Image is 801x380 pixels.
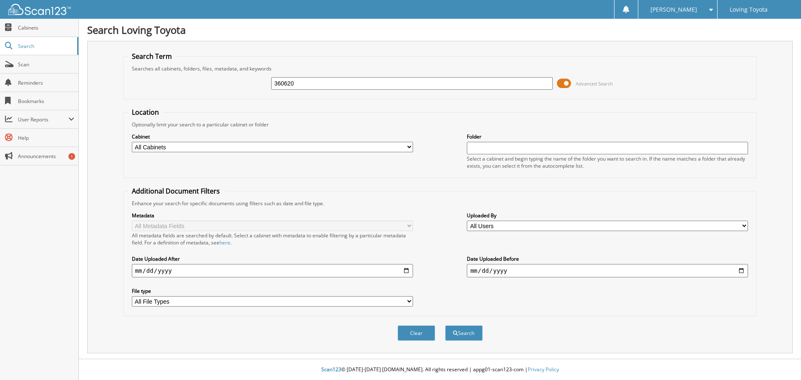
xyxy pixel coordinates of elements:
[132,232,413,246] div: All metadata fields are searched by default. Select a cabinet with metadata to enable filtering b...
[18,153,74,160] span: Announcements
[8,4,71,15] img: scan123-logo-white.svg
[730,7,768,12] span: Loving Toyota
[321,366,341,373] span: Scan123
[128,121,753,128] div: Optionally limit your search to a particular cabinet or folder
[132,133,413,140] label: Cabinet
[18,43,73,50] span: Search
[650,7,697,12] span: [PERSON_NAME]
[467,133,748,140] label: Folder
[128,200,753,207] div: Enhance your search for specific documents using filters such as date and file type.
[128,65,753,72] div: Searches all cabinets, folders, files, metadata, and keywords
[18,24,74,31] span: Cabinets
[18,79,74,86] span: Reminders
[132,287,413,294] label: File type
[467,264,748,277] input: end
[467,155,748,169] div: Select a cabinet and begin typing the name of the folder you want to search in. If the name match...
[528,366,559,373] a: Privacy Policy
[219,239,230,246] a: here
[576,81,613,87] span: Advanced Search
[79,360,801,380] div: © [DATE]-[DATE] [DOMAIN_NAME]. All rights reserved | appg01-scan123-com |
[467,255,748,262] label: Date Uploaded Before
[445,325,483,341] button: Search
[132,212,413,219] label: Metadata
[132,255,413,262] label: Date Uploaded After
[18,61,74,68] span: Scan
[467,212,748,219] label: Uploaded By
[398,325,435,341] button: Clear
[128,52,176,61] legend: Search Term
[18,98,74,105] span: Bookmarks
[87,23,793,37] h1: Search Loving Toyota
[128,186,224,196] legend: Additional Document Filters
[18,134,74,141] span: Help
[128,108,163,117] legend: Location
[68,153,75,160] div: 1
[18,116,68,123] span: User Reports
[132,264,413,277] input: start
